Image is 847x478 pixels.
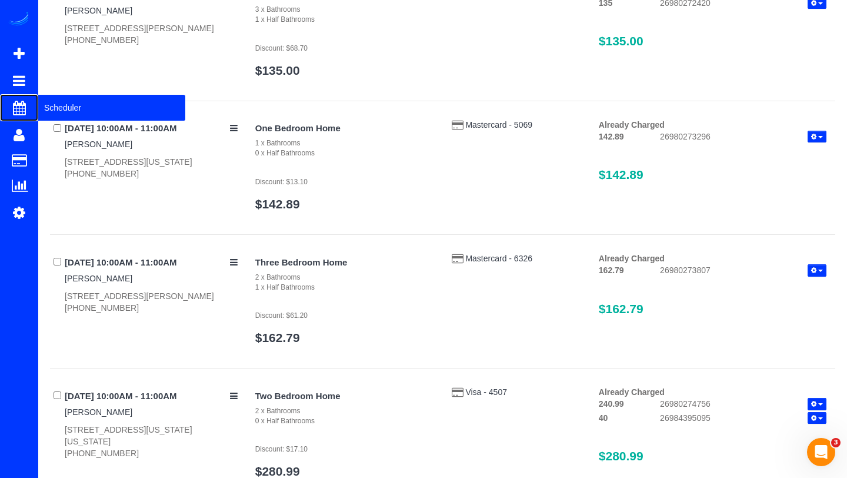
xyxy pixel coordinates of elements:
[65,290,238,314] div: [STREET_ADDRESS][PERSON_NAME] [PHONE_NUMBER]
[465,254,532,263] a: Mastercard - 6326
[599,449,643,463] span: $280.99
[255,44,308,52] small: Discount: $68.70
[255,391,434,401] h4: Two Bedroom Home
[255,445,308,453] small: Discount: $17.10
[65,274,132,283] a: [PERSON_NAME]
[255,138,434,148] div: 1 x Bathrooms
[255,15,434,25] div: 1 x Half Bathrooms
[255,283,434,293] div: 1 x Half Bathrooms
[65,258,238,268] h4: [DATE] 10:00AM - 11:00AM
[255,416,434,426] div: 0 x Half Bathrooms
[599,254,665,263] strong: Already Charged
[65,391,238,401] h4: [DATE] 10:00AM - 11:00AM
[807,438,835,466] iframe: Intercom live chat
[255,5,434,15] div: 3 x Bathrooms
[651,131,835,145] div: 26980273296
[255,197,300,211] a: $142.89
[255,178,308,186] small: Discount: $13.10
[65,6,132,15] a: [PERSON_NAME]
[599,168,643,181] span: $142.89
[65,22,238,46] div: [STREET_ADDRESS][PERSON_NAME] [PHONE_NUMBER]
[65,140,132,149] a: [PERSON_NAME]
[255,273,434,283] div: 2 x Bathrooms
[465,120,532,130] a: Mastercard - 5069
[599,413,608,423] strong: 40
[255,331,300,344] a: $162.79
[255,311,308,320] small: Discount: $61.20
[651,264,835,278] div: 26980273807
[831,438,841,447] span: 3
[599,399,624,409] strong: 240.99
[255,148,434,158] div: 0 x Half Bathrooms
[651,412,835,426] div: 26984395095
[599,302,643,316] span: $162.79
[255,464,300,478] a: $280.99
[255,124,434,134] h4: One Bedroom Home
[65,156,238,180] div: [STREET_ADDRESS][US_STATE] [PHONE_NUMBER]
[38,94,185,121] span: Scheduler
[255,258,434,268] h4: Three Bedroom Home
[255,64,300,77] a: $135.00
[651,398,835,412] div: 26980274756
[599,132,624,141] strong: 142.89
[65,407,132,417] a: [PERSON_NAME]
[255,406,434,416] div: 2 x Bathrooms
[599,387,665,397] strong: Already Charged
[7,12,31,28] img: Automaid Logo
[65,424,238,459] div: [STREET_ADDRESS][US_STATE][US_STATE] [PHONE_NUMBER]
[599,120,665,130] strong: Already Charged
[465,387,507,397] a: Visa - 4507
[599,265,624,275] strong: 162.79
[65,124,238,134] h4: [DATE] 10:00AM - 11:00AM
[599,34,643,48] span: $135.00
